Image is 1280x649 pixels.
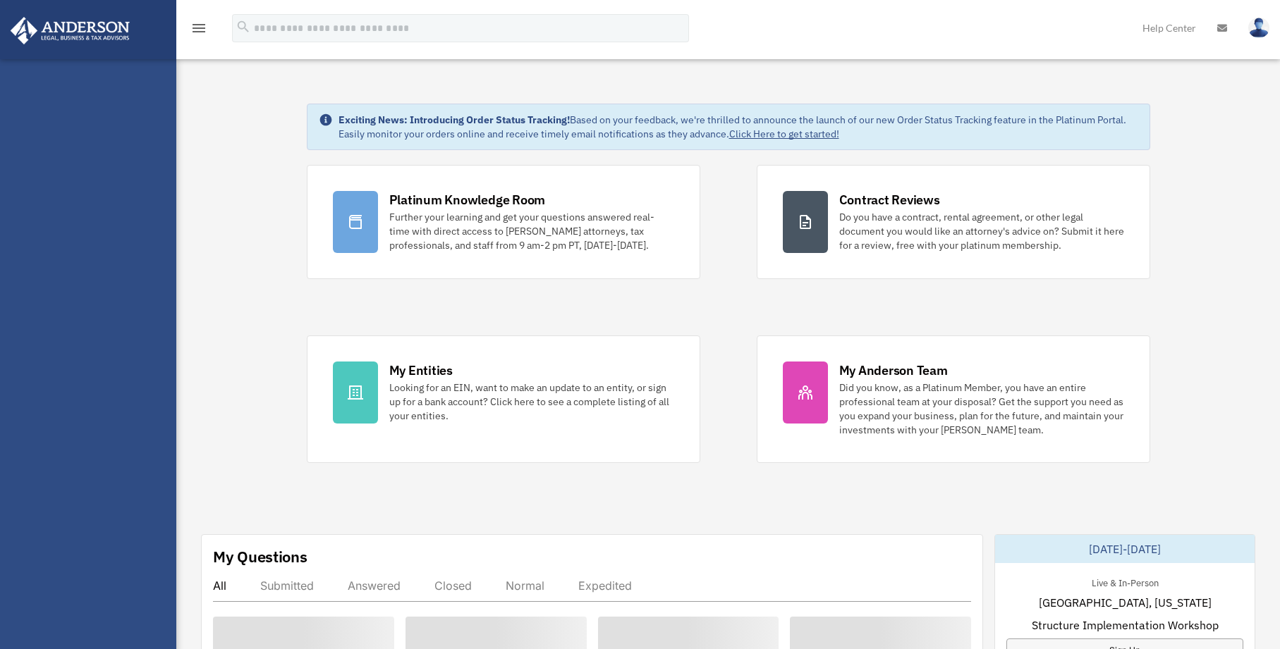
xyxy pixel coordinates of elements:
a: My Entities Looking for an EIN, want to make an update to an entity, or sign up for a bank accoun... [307,335,700,463]
strong: Exciting News: Introducing Order Status Tracking! [339,113,570,126]
div: Did you know, as a Platinum Member, you have an entire professional team at your disposal? Get th... [839,381,1124,437]
span: Structure Implementation Workshop [1032,617,1219,633]
a: My Anderson Team Did you know, as a Platinum Member, you have an entire professional team at your... [757,335,1150,463]
a: Click Here to get started! [729,128,839,140]
div: My Anderson Team [839,361,948,379]
a: Platinum Knowledge Room Further your learning and get your questions answered real-time with dire... [307,165,700,279]
img: Anderson Advisors Platinum Portal [6,17,134,44]
span: [GEOGRAPHIC_DATA], [US_STATE] [1039,594,1212,611]
div: Closed [434,579,472,593]
div: [DATE]-[DATE] [995,535,1255,563]
div: Further your learning and get your questions answered real-time with direct access to [PERSON_NAM... [389,210,674,252]
div: Contract Reviews [839,191,940,209]
div: Expedited [578,579,632,593]
a: Contract Reviews Do you have a contract, rental agreement, or other legal document you would like... [757,165,1150,279]
div: My Entities [389,361,453,379]
div: My Questions [213,546,307,567]
a: menu [190,25,207,37]
div: Submitted [260,579,314,593]
div: All [213,579,226,593]
div: Live & In-Person [1080,574,1170,589]
div: Do you have a contract, rental agreement, or other legal document you would like an attorney's ad... [839,210,1124,252]
div: Platinum Knowledge Room [389,191,546,209]
div: Answered [348,579,401,593]
div: Looking for an EIN, want to make an update to an entity, or sign up for a bank account? Click her... [389,381,674,423]
i: menu [190,20,207,37]
i: search [236,19,251,35]
div: Based on your feedback, we're thrilled to announce the launch of our new Order Status Tracking fe... [339,113,1138,141]
div: Normal [506,579,544,593]
img: User Pic [1248,18,1269,38]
